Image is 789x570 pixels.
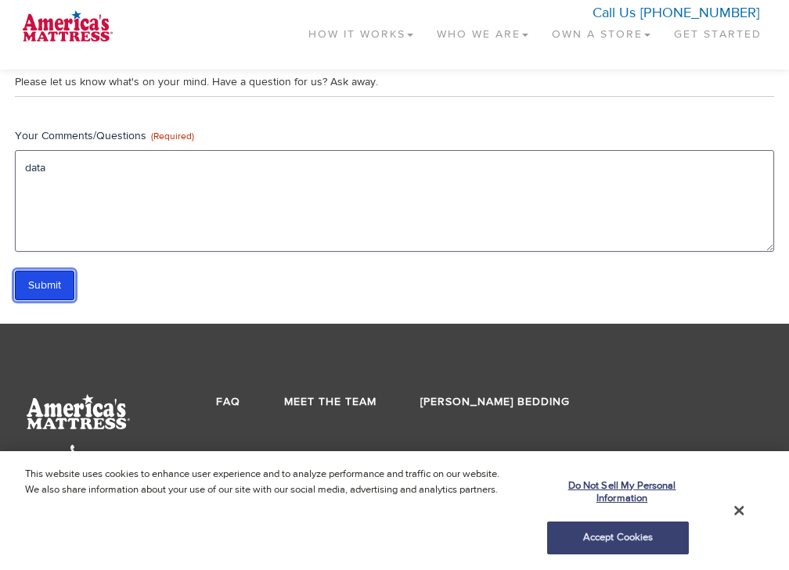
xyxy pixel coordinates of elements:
a: [PERSON_NAME] Bedding [420,395,570,409]
label: Your Comments/Questions [15,128,774,144]
input: Submit [15,271,74,300]
span: Call Us [593,4,636,22]
a: How It Works [297,8,425,54]
img: logo [16,8,120,47]
a: Meet the Team [284,395,376,409]
a: FAQ [216,395,240,409]
p: This website uses cookies to enhance user experience and to analyze performance and traffic on ou... [25,467,516,497]
button: Do Not Sell My Personal Information [547,471,689,514]
button: Close [734,504,744,518]
button: Accept Cookies [547,522,689,554]
a: Who We Are [425,8,540,54]
img: AmMat-Logo-White.svg [27,394,130,430]
a: Get Started [662,8,773,54]
div: Please let us know what's on your mind. Have a question for us? Ask away. [15,74,774,90]
a: [PHONE_NUMBER] [640,4,759,22]
a: Own a Store [540,8,662,54]
span: (Required) [151,130,194,142]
